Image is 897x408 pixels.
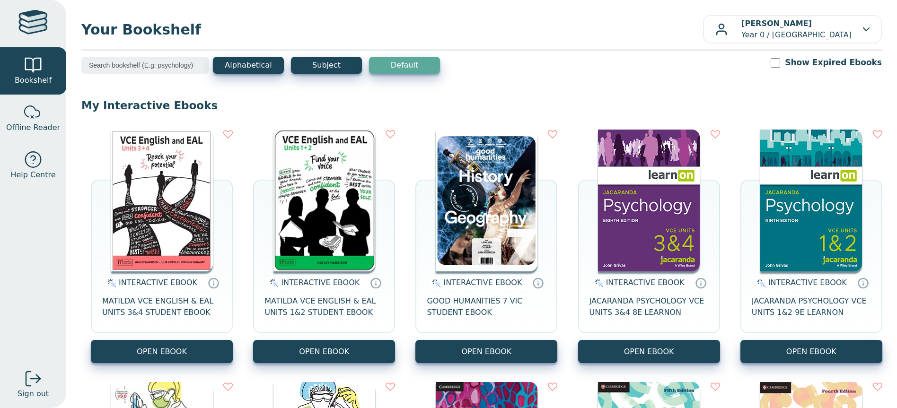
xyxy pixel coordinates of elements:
a: Interactive eBooks are accessed online via the publisher’s portal. They contain interactive resou... [370,277,381,288]
button: OPEN EBOOK [578,340,720,363]
span: GOOD HUMANITIES 7 VIC STUDENT EBOOK [427,295,546,318]
span: MATILDA VCE ENGLISH & EAL UNITS 1&2 STUDENT EBOOK [264,295,384,318]
button: OPEN EBOOK [253,340,395,363]
span: MATILDA VCE ENGLISH & EAL UNITS 3&4 STUDENT EBOOK [102,295,221,318]
img: interactive.svg [592,278,604,289]
span: Offline Reader [6,122,60,133]
b: [PERSON_NAME] [741,19,812,28]
span: Help Centre [10,169,55,181]
button: Default [369,57,440,74]
img: interactive.svg [267,278,279,289]
a: Interactive eBooks are accessed online via the publisher’s portal. They contain interactive resou... [857,277,869,288]
a: Interactive eBooks are accessed online via the publisher’s portal. They contain interactive resou... [532,277,544,288]
button: Subject [291,57,362,74]
img: fa827ae5-b1be-4d8a-aefe-4f65f413543b.png [273,130,375,271]
span: Sign out [18,388,49,399]
img: interactive.svg [429,278,441,289]
span: Bookshelf [15,75,52,86]
a: Interactive eBooks are accessed online via the publisher’s portal. They contain interactive resou... [695,277,706,288]
button: OPEN EBOOK [91,340,233,363]
img: e640b99c-8375-4517-8bb4-be3159db8a5c.jpg [111,130,213,271]
span: INTERACTIVE EBOOK [768,278,847,287]
span: JACARANDA PSYCHOLOGY VCE UNITS 1&2 9E LEARNON [752,295,871,318]
p: My Interactive Ebooks [81,98,882,113]
button: [PERSON_NAME]Year 0 / [GEOGRAPHIC_DATA] [703,15,882,43]
img: 5dbb8fc4-eac2-4bdb-8cd5-a7394438c953.jpg [760,130,862,271]
span: INTERACTIVE EBOOK [443,278,522,287]
button: OPEN EBOOK [740,340,882,363]
a: Interactive eBooks are accessed online via the publisher’s portal. They contain interactive resou... [208,277,219,288]
img: interactive.svg [754,278,766,289]
span: INTERACTIVE EBOOK [606,278,685,287]
p: Year 0 / [GEOGRAPHIC_DATA] [741,18,852,41]
img: interactive.svg [105,278,116,289]
span: JACARANDA PSYCHOLOGY VCE UNITS 3&4 8E LEARNON [589,295,709,318]
span: Your Bookshelf [81,19,703,40]
label: Show Expired Ebooks [785,57,882,69]
img: c71c2be2-8d91-e911-a97e-0272d098c78b.png [436,130,537,271]
span: INTERACTIVE EBOOK [119,278,197,287]
span: INTERACTIVE EBOOK [281,278,360,287]
input: Search bookshelf (E.g: psychology) [81,57,209,74]
button: OPEN EBOOK [415,340,557,363]
img: 4bb61bf8-509a-4e9e-bd77-88deacee2c2e.jpg [598,130,700,271]
button: Alphabetical [213,57,284,74]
